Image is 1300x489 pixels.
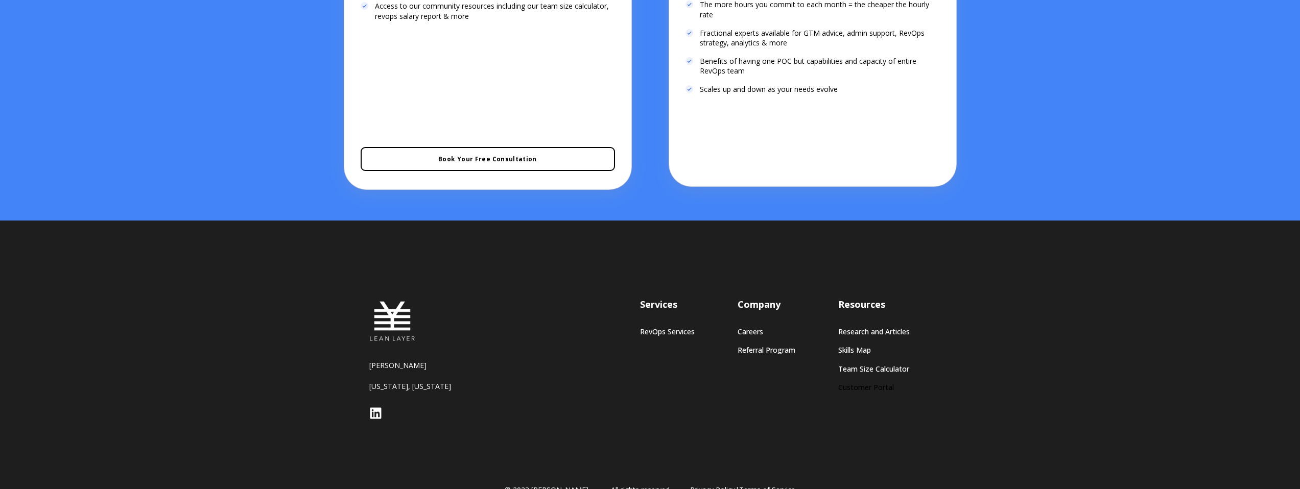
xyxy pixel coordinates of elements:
[838,327,910,336] a: Research and Articles
[640,298,695,311] h3: Services
[838,364,910,373] a: Team Size Calculator
[738,298,795,311] h3: Company
[838,383,910,392] a: Customer Portal
[640,327,695,336] a: RevOps Services
[838,298,910,311] h3: Resources
[438,155,537,163] span: Book Your Free Consultation
[738,327,795,336] a: Careers
[686,29,694,37] img: Checkmark
[838,346,910,354] a: Skills Map
[700,28,940,48] span: Fractional experts available for GTM advice, admin support, RevOps strategy, analytics & more
[369,298,415,344] img: Lean Layer
[686,57,694,65] img: Checkmark
[686,1,694,9] img: Checkmark
[369,360,497,370] p: [PERSON_NAME]
[375,1,615,21] span: Access to our community resources including our team size calculator, revops salary report & more
[738,346,795,354] a: Referral Program
[361,147,615,171] a: Book Your Free Consultation
[700,56,940,76] span: Benefits of having one POC but capabilities and capacity of entire RevOps team
[361,2,369,10] img: Checkmark
[700,84,838,94] span: Scales up and down as your needs evolve
[369,381,497,391] p: [US_STATE], [US_STATE]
